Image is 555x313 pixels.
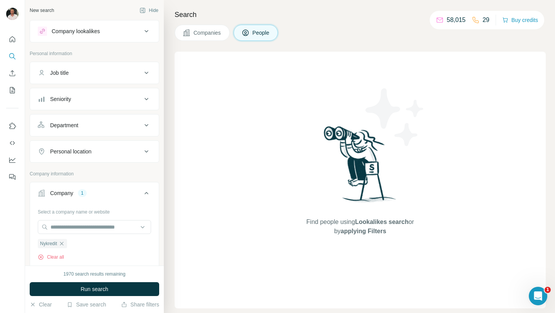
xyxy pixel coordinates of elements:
button: Use Surfe API [6,136,18,150]
button: Job title [30,64,159,82]
button: Clear all [38,254,64,261]
button: Use Surfe on LinkedIn [6,119,18,133]
div: Company [50,189,73,197]
span: Lookalikes search [355,219,409,225]
div: Company lookalikes [52,27,100,35]
button: Hide [134,5,164,16]
p: Personal information [30,50,159,57]
button: Quick start [6,32,18,46]
div: New search [30,7,54,14]
div: Select a company name or website [38,205,151,215]
button: My lists [6,83,18,97]
iframe: Intercom live chat [529,287,547,305]
button: Run search [30,282,159,296]
img: Avatar [6,8,18,20]
h4: Search [175,9,546,20]
button: Enrich CSV [6,66,18,80]
button: Personal location [30,142,159,161]
img: Surfe Illustration - Woman searching with binoculars [320,124,400,210]
div: Seniority [50,95,71,103]
button: Share filters [121,301,159,308]
div: Personal location [50,148,91,155]
div: 1970 search results remaining [64,271,126,278]
span: Companies [193,29,222,37]
p: 58,015 [447,15,466,25]
button: Seniority [30,90,159,108]
button: Department [30,116,159,135]
div: Department [50,121,78,129]
p: Company information [30,170,159,177]
div: 1 [78,190,87,197]
span: 1 [545,287,551,293]
span: Run search [81,285,108,293]
button: Company1 [30,184,159,205]
button: Save search [67,301,106,308]
button: Search [6,49,18,63]
button: Company lookalikes [30,22,159,40]
span: applying Filters [341,228,386,234]
div: Job title [50,69,69,77]
span: People [252,29,270,37]
p: 29 [483,15,489,25]
button: Dashboard [6,153,18,167]
button: Buy credits [502,15,538,25]
button: Clear [30,301,52,308]
span: Nykredit [40,240,57,247]
img: Surfe Illustration - Stars [360,82,430,152]
button: Feedback [6,170,18,184]
span: Find people using or by [298,217,422,236]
